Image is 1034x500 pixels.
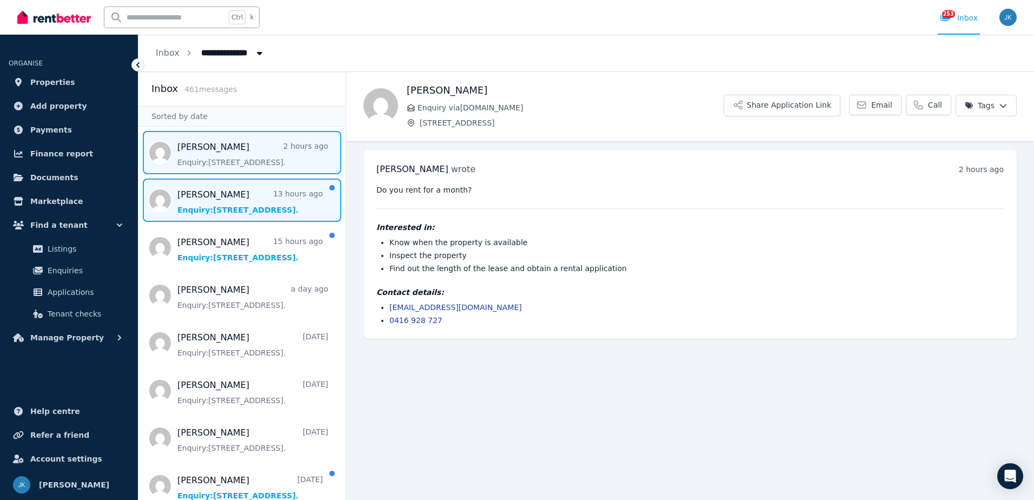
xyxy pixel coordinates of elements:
[48,242,121,255] span: Listings
[9,119,129,141] a: Payments
[30,452,102,465] span: Account settings
[451,164,475,174] span: wrote
[177,379,328,406] a: [PERSON_NAME][DATE]Enquiry:[STREET_ADDRESS].
[724,95,840,116] button: Share Application Link
[420,117,724,128] span: [STREET_ADDRESS]
[9,143,129,165] a: Finance report
[30,76,75,89] span: Properties
[9,214,129,236] button: Find a tenant
[177,236,323,263] a: [PERSON_NAME]15 hours agoEnquiry:[STREET_ADDRESS].
[9,167,129,188] a: Documents
[9,424,129,446] a: Refer a friend
[39,478,109,491] span: [PERSON_NAME]
[13,476,30,494] img: Joanna Kunicka
[13,238,125,260] a: Listings
[250,13,254,22] span: k
[9,60,43,67] span: ORGANISE
[30,219,88,232] span: Find a tenant
[389,237,1004,248] li: Know when the property is available
[48,286,121,299] span: Applications
[9,190,129,212] a: Marketplace
[940,12,978,23] div: Inbox
[871,100,892,110] span: Email
[229,10,246,24] span: Ctrl
[389,303,522,312] a: [EMAIL_ADDRESS][DOMAIN_NAME]
[138,35,282,71] nav: Breadcrumb
[13,303,125,325] a: Tenant checks
[17,9,91,25] img: RentBetter
[30,405,80,418] span: Help centre
[376,287,1004,298] h4: Contact details:
[177,141,328,168] a: [PERSON_NAME]2 hours agoEnquiry:[STREET_ADDRESS].
[9,400,129,422] a: Help centre
[177,188,323,215] a: [PERSON_NAME]13 hours agoEnquiry:[STREET_ADDRESS].
[997,463,1023,489] div: Open Intercom Messenger
[48,307,121,320] span: Tenant checks
[177,426,328,453] a: [PERSON_NAME][DATE]Enquiry:[STREET_ADDRESS].
[376,222,1004,233] h4: Interested in:
[48,264,121,277] span: Enquiries
[177,331,328,358] a: [PERSON_NAME][DATE]Enquiry:[STREET_ADDRESS].
[959,165,1004,174] time: 2 hours ago
[30,100,87,113] span: Add property
[363,88,398,123] img: Jing
[928,100,942,110] span: Call
[849,95,902,115] a: Email
[151,81,178,96] h2: Inbox
[138,106,346,127] div: Sorted by date
[999,9,1017,26] img: Joanna Kunicka
[184,85,237,94] span: 461 message s
[376,164,448,174] span: [PERSON_NAME]
[376,185,1004,195] pre: Do you rent for a month?
[30,123,72,136] span: Payments
[30,429,89,442] span: Refer a friend
[9,327,129,348] button: Manage Property
[30,147,93,160] span: Finance report
[417,102,724,113] span: Enquiry via [DOMAIN_NAME]
[9,448,129,470] a: Account settings
[965,100,995,111] span: Tags
[9,95,129,117] a: Add property
[389,263,1004,274] li: Find out the length of the lease and obtain a rental application
[9,71,129,93] a: Properties
[389,316,442,325] a: 0416 928 727
[177,284,328,311] a: [PERSON_NAME]a day agoEnquiry:[STREET_ADDRESS].
[13,260,125,281] a: Enquiries
[942,10,955,18] span: 253
[389,250,1004,261] li: Inspect the property
[156,48,180,58] a: Inbox
[906,95,951,115] a: Call
[956,95,1017,116] button: Tags
[407,83,724,98] h1: [PERSON_NAME]
[30,195,83,208] span: Marketplace
[13,281,125,303] a: Applications
[30,331,104,344] span: Manage Property
[30,171,78,184] span: Documents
